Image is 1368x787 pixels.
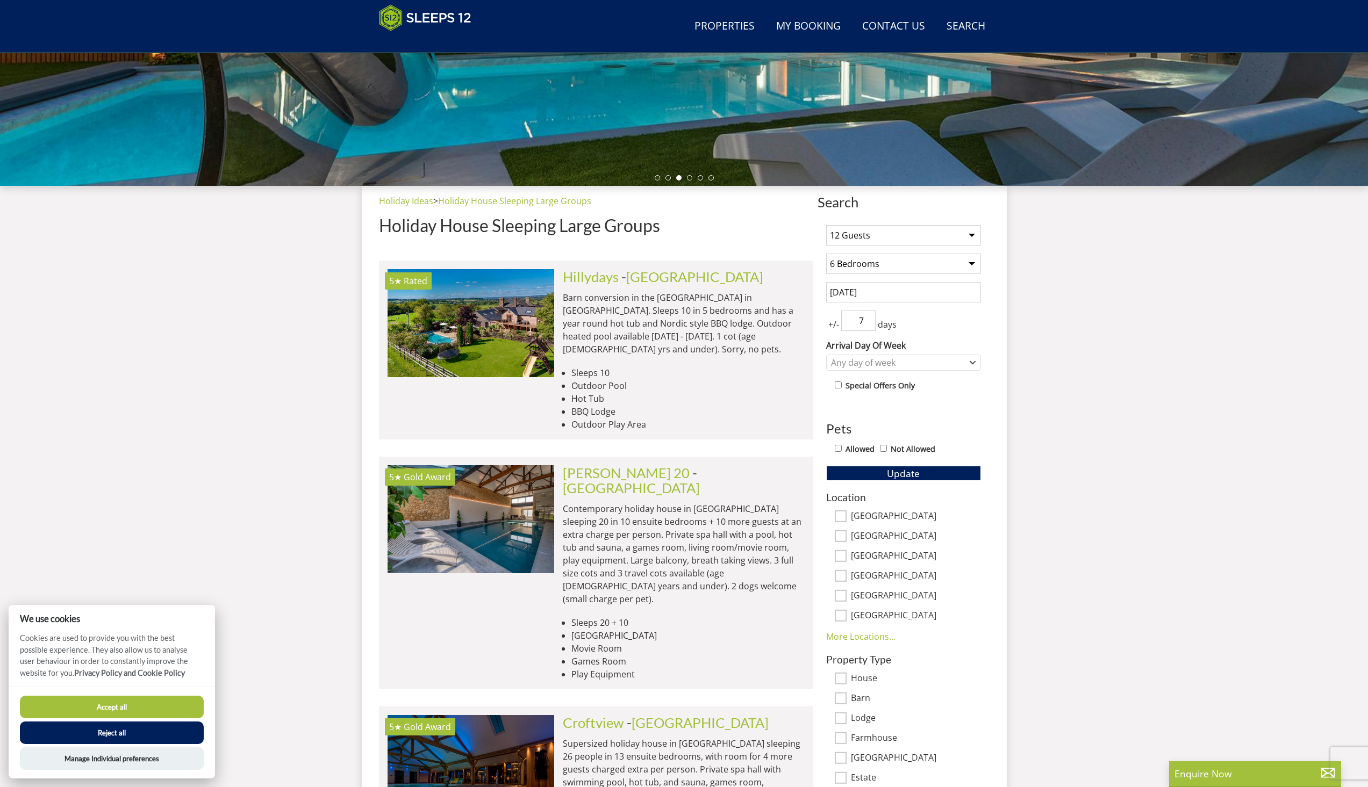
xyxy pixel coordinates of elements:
[379,195,433,207] a: Holiday Ideas
[388,269,554,377] a: 5★ Rated
[851,571,981,582] label: [GEOGRAPHIC_DATA]
[942,15,990,39] a: Search
[563,291,805,356] p: Barn conversion in the [GEOGRAPHIC_DATA] in [GEOGRAPHIC_DATA]. Sleeps 10 in 5 bedrooms and has a ...
[846,380,915,392] label: Special Offers Only
[826,355,981,371] div: Combobox
[632,714,769,731] a: [GEOGRAPHIC_DATA]
[851,511,981,523] label: [GEOGRAPHIC_DATA]
[571,379,805,392] li: Outdoor Pool
[404,471,451,483] span: Churchill 20 has been awarded a Gold Award by Visit England
[388,465,554,573] a: 5★ Gold Award
[851,551,981,562] label: [GEOGRAPHIC_DATA]
[563,502,805,605] p: Contemporary holiday house in [GEOGRAPHIC_DATA] sleeping 20 in 10 ensuite bedrooms + 10 more gues...
[851,590,981,602] label: [GEOGRAPHIC_DATA]
[374,38,486,47] iframe: Customer reviews powered by Trustpilot
[438,195,591,207] a: Holiday House Sleeping Large Groups
[887,467,920,480] span: Update
[851,713,981,725] label: Lodge
[876,318,899,331] span: days
[379,4,471,31] img: Sleeps 12
[627,714,769,731] span: -
[858,15,929,39] a: Contact Us
[389,721,402,733] span: Croftview has a 5 star rating under the Quality in Tourism Scheme
[9,632,215,687] p: Cookies are used to provide you with the best possible experience. They also allow us to analyse ...
[571,392,805,405] li: Hot Tub
[389,275,402,287] span: Hillydays has a 5 star rating under the Quality in Tourism Scheme
[563,269,619,285] a: Hillydays
[818,194,990,210] span: Search
[389,471,402,483] span: Churchill 20 has a 5 star rating under the Quality in Tourism Scheme
[404,275,427,287] span: Rated
[826,339,981,352] label: Arrival Day Of Week
[626,269,763,285] a: [GEOGRAPHIC_DATA]
[772,15,845,39] a: My Booking
[826,492,981,503] h3: Location
[826,422,981,436] h3: Pets
[851,693,981,705] label: Barn
[851,531,981,543] label: [GEOGRAPHIC_DATA]
[388,465,554,573] img: open-uri20231109-69-pb86i6.original.
[563,714,624,731] a: Croftview
[851,733,981,745] label: Farmhouse
[20,721,204,744] button: Reject all
[851,673,981,685] label: House
[571,418,805,431] li: Outdoor Play Area
[891,443,935,455] label: Not Allowed
[846,443,875,455] label: Allowed
[571,629,805,642] li: [GEOGRAPHIC_DATA]
[826,631,896,642] a: More Locations...
[851,772,981,784] label: Estate
[74,668,185,677] a: Privacy Policy and Cookie Policy
[563,480,700,496] a: [GEOGRAPHIC_DATA]
[9,613,215,624] h2: We use cookies
[571,366,805,379] li: Sleeps 10
[404,721,451,733] span: Croftview has been awarded a Gold Award by Visit England
[571,616,805,629] li: Sleeps 20 + 10
[388,269,554,377] img: hillydays-holiday-home-accommodation-devon-sleeping-10.original.jpg
[826,318,841,331] span: +/-
[828,357,968,369] div: Any day of week
[571,655,805,668] li: Games Room
[563,465,700,496] span: -
[571,668,805,681] li: Play Equipment
[851,753,981,764] label: [GEOGRAPHIC_DATA]
[690,15,759,39] a: Properties
[20,747,204,770] button: Manage Individual preferences
[826,466,981,481] button: Update
[571,642,805,655] li: Movie Room
[433,195,438,207] span: >
[20,696,204,718] button: Accept all
[379,216,813,235] h1: Holiday House Sleeping Large Groups
[571,405,805,418] li: BBQ Lodge
[826,282,981,302] input: Arrival Date
[826,654,981,665] h3: Property Type
[563,465,690,481] a: [PERSON_NAME] 20
[851,610,981,622] label: [GEOGRAPHIC_DATA]
[621,269,763,285] span: -
[1174,767,1336,781] p: Enquire Now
